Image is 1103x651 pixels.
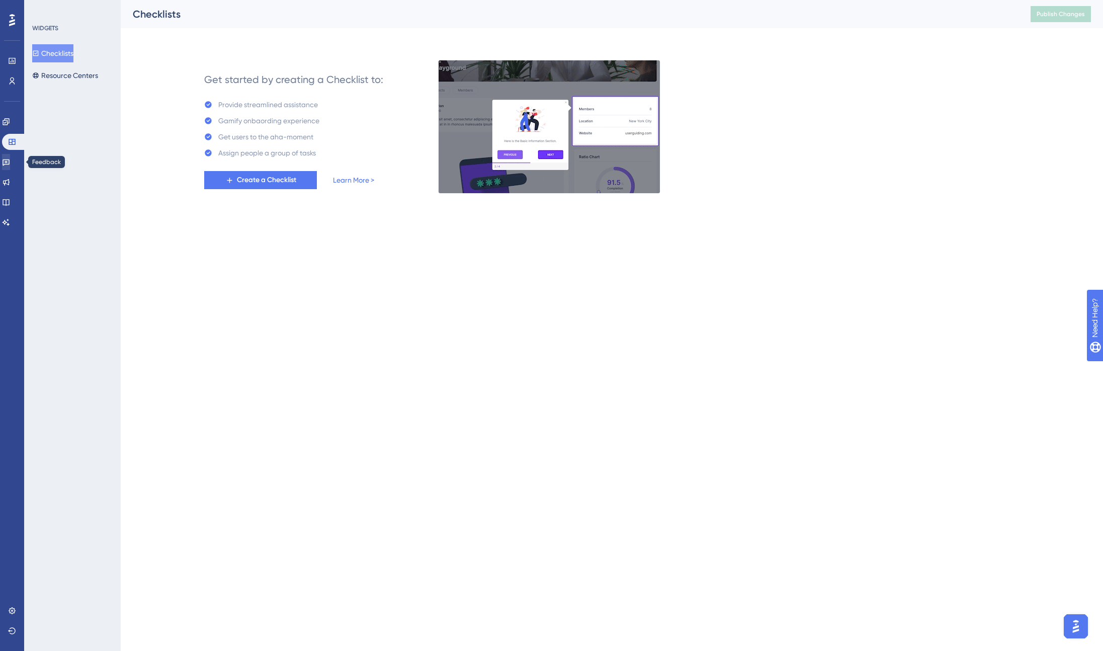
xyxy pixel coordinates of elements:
button: Publish Changes [1031,6,1091,22]
div: Provide streamlined assistance [218,99,318,111]
div: Checklists [133,7,1005,21]
button: Checklists [32,44,73,62]
div: Assign people a group of tasks [218,147,316,159]
div: Get started by creating a Checklist to: [204,72,383,87]
iframe: UserGuiding AI Assistant Launcher [1061,611,1091,641]
img: e28e67207451d1beac2d0b01ddd05b56.gif [438,60,660,194]
span: Need Help? [24,3,63,15]
button: Resource Centers [32,66,98,85]
span: Publish Changes [1037,10,1085,18]
span: Create a Checklist [237,174,296,186]
div: Get users to the aha-moment [218,131,313,143]
a: Learn More > [333,174,374,186]
button: Create a Checklist [204,171,317,189]
div: WIDGETS [32,24,58,32]
div: Gamify onbaording experience [218,115,319,127]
